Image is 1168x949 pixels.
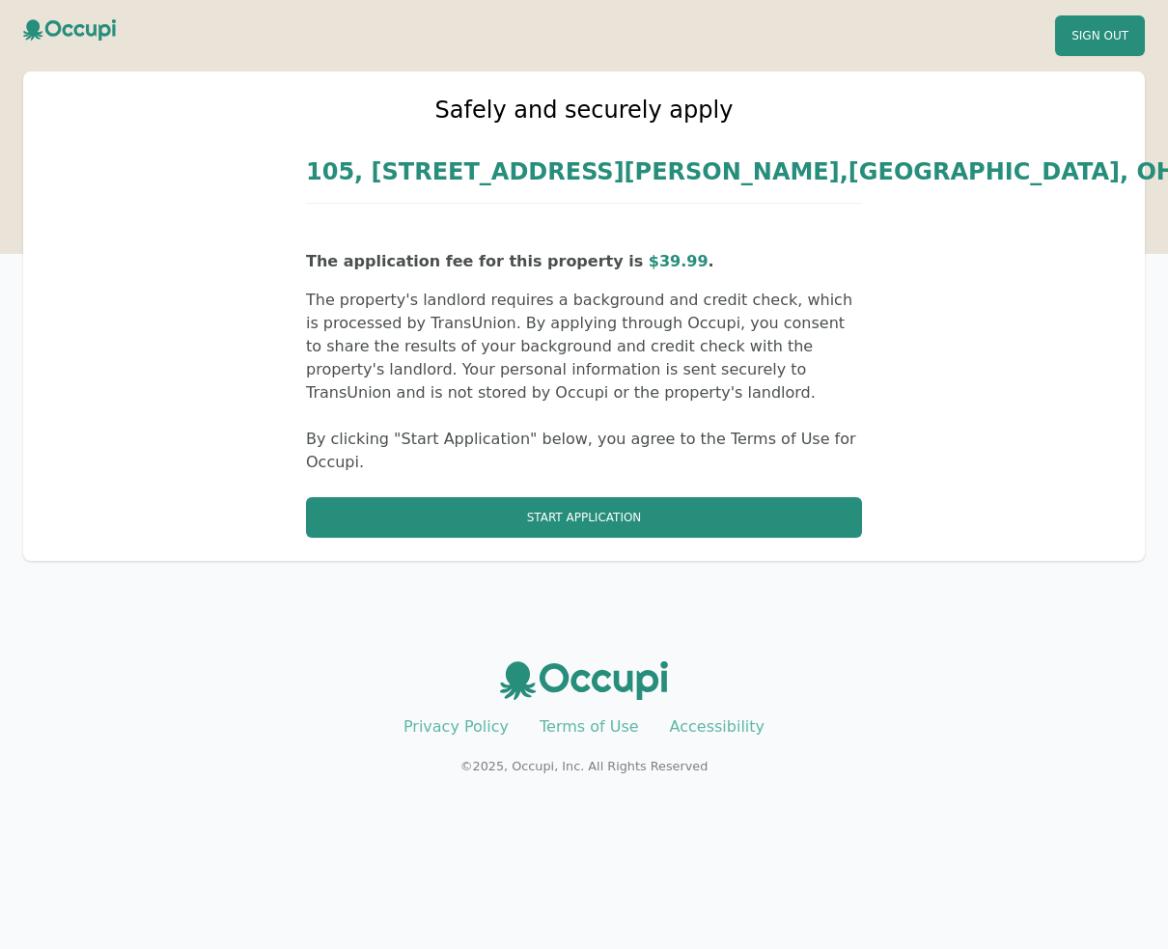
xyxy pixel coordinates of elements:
a: Terms of Use [540,717,639,736]
p: By clicking "Start Application" below, you agree to the Terms of Use for Occupi. [306,428,862,474]
p: The application fee for this property is . [306,250,862,273]
h2: Safely and securely apply [306,95,862,126]
p: The property's landlord requires a background and credit check, which is processed by TransUnion.... [306,289,862,405]
a: Privacy Policy [403,717,509,736]
span: $ 39.99 [649,252,709,270]
button: Start Application [306,497,862,538]
small: © 2025 , Occupi, Inc. All Rights Reserved [460,759,709,773]
a: Accessibility [670,717,765,736]
button: Sign Out [1055,15,1145,56]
